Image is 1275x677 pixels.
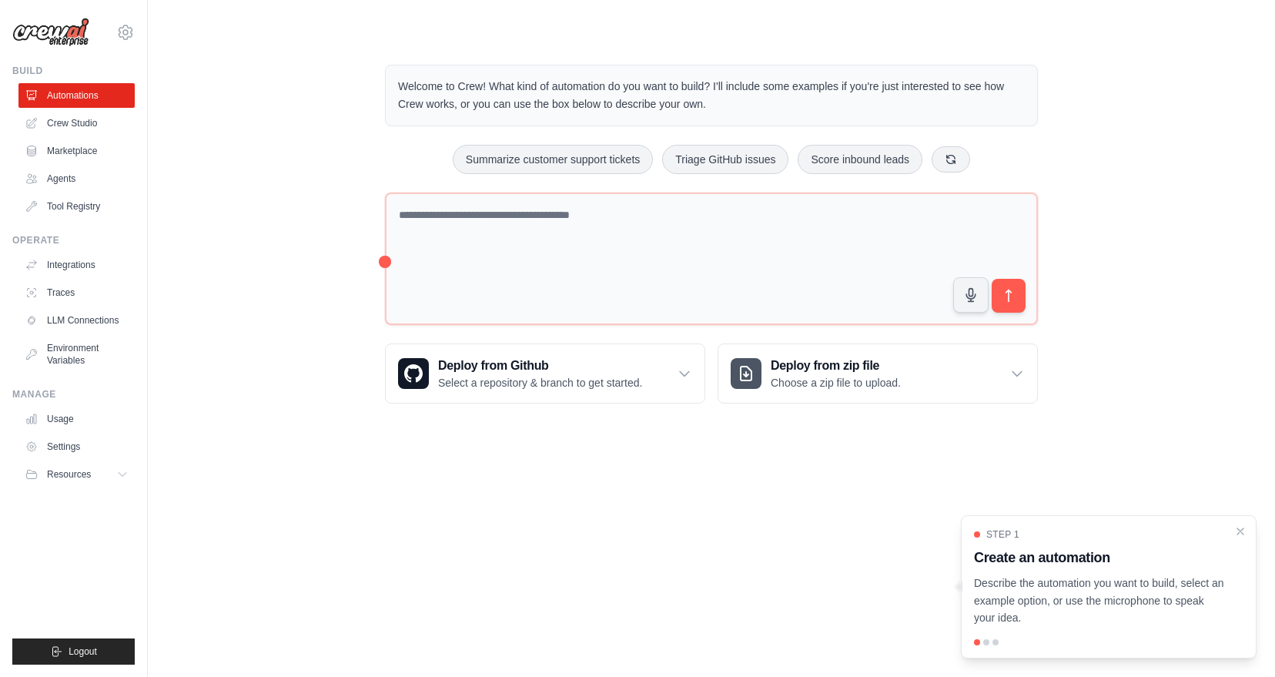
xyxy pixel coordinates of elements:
a: Settings [18,434,135,459]
span: Step 1 [986,528,1019,541]
p: Welcome to Crew! What kind of automation do you want to build? I'll include some examples if you'... [398,78,1025,113]
h3: Create an automation [974,547,1225,568]
p: Select a repository & branch to get started. [438,375,642,390]
img: Logo [12,18,89,47]
a: LLM Connections [18,308,135,333]
a: Traces [18,280,135,305]
span: Resources [47,468,91,481]
p: Describe the automation you want to build, select an example option, or use the microphone to spe... [974,575,1225,627]
h3: Deploy from Github [438,357,642,375]
iframe: Chat Widget [1198,603,1275,677]
a: Tool Registry [18,194,135,219]
h3: Deploy from zip file [771,357,901,375]
a: Crew Studio [18,111,135,136]
button: Summarize customer support tickets [453,145,653,174]
div: Build [12,65,135,77]
a: Agents [18,166,135,191]
a: Environment Variables [18,336,135,373]
span: Logout [69,645,97,658]
a: Automations [18,83,135,108]
a: Usage [18,407,135,431]
button: Logout [12,638,135,665]
p: Choose a zip file to upload. [771,375,901,390]
button: Score inbound leads [798,145,922,174]
div: Operate [12,234,135,246]
button: Close walkthrough [1234,525,1247,538]
a: Integrations [18,253,135,277]
button: Resources [18,462,135,487]
a: Marketplace [18,139,135,163]
button: Triage GitHub issues [662,145,788,174]
div: Manage [12,388,135,401]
